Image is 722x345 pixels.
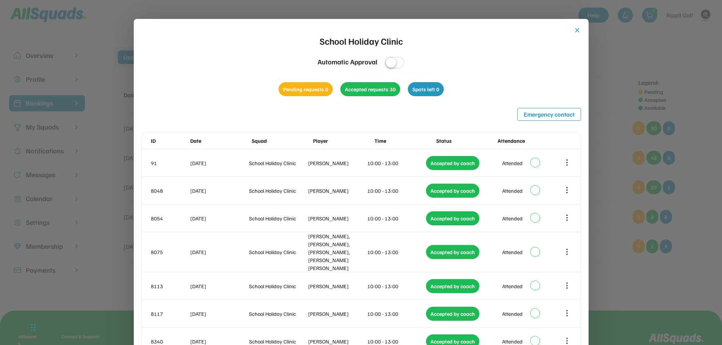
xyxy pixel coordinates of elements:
div: Attendance [498,137,558,145]
div: Attended [502,310,523,318]
div: Automatic Approval [318,57,377,67]
div: 8075 [151,248,189,256]
div: ID [151,137,189,145]
div: Spots left 0 [408,82,444,96]
div: School Holiday Clinic [249,282,307,290]
div: [DATE] [190,282,248,290]
div: 8048 [151,187,189,195]
div: Attended [502,248,523,256]
div: 10:00 - 13:00 [367,214,425,222]
div: School Holiday Clinic [249,310,307,318]
div: [PERSON_NAME] [308,159,366,167]
div: [DATE] [190,187,248,195]
div: [PERSON_NAME] [308,187,366,195]
div: School Holiday Clinic [249,187,307,195]
div: School Holiday Clinic [249,248,307,256]
div: School Holiday Clinic [249,214,307,222]
div: 8117 [151,310,189,318]
div: 8054 [151,214,189,222]
div: Accepted by coach [426,156,479,170]
div: School Holiday Clinic [249,159,307,167]
div: 10:00 - 13:00 [367,310,425,318]
div: Attended [502,282,523,290]
div: Squad [252,137,312,145]
div: 91 [151,159,189,167]
div: Attended [502,187,523,195]
div: Pending requests 0 [279,82,333,96]
div: Accepted by coach [426,307,479,321]
div: Accepted requests 30 [340,82,400,96]
div: 10:00 - 13:00 [367,282,425,290]
div: Accepted by coach [426,245,479,259]
div: Time [374,137,434,145]
div: School Holiday Clinic [319,34,403,48]
div: [PERSON_NAME] [308,310,366,318]
div: Accepted by coach [426,184,479,198]
div: 10:00 - 13:00 [367,248,425,256]
div: 10:00 - 13:00 [367,187,425,195]
div: [PERSON_NAME], [PERSON_NAME], [PERSON_NAME], [PERSON_NAME] [PERSON_NAME] [308,232,366,272]
div: Player [313,137,373,145]
div: [DATE] [190,248,248,256]
div: [DATE] [190,159,248,167]
div: 8113 [151,282,189,290]
div: Accepted by coach [426,279,479,293]
div: Attended [502,214,523,222]
div: Attended [502,159,523,167]
div: Date [190,137,250,145]
div: [PERSON_NAME] [308,282,366,290]
div: [PERSON_NAME] [308,214,366,222]
button: close [573,27,581,34]
div: [DATE] [190,310,248,318]
div: 10:00 - 13:00 [367,159,425,167]
button: Emergency contact [517,108,581,121]
div: [DATE] [190,214,248,222]
div: Accepted by coach [426,211,479,225]
div: Status [436,137,496,145]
